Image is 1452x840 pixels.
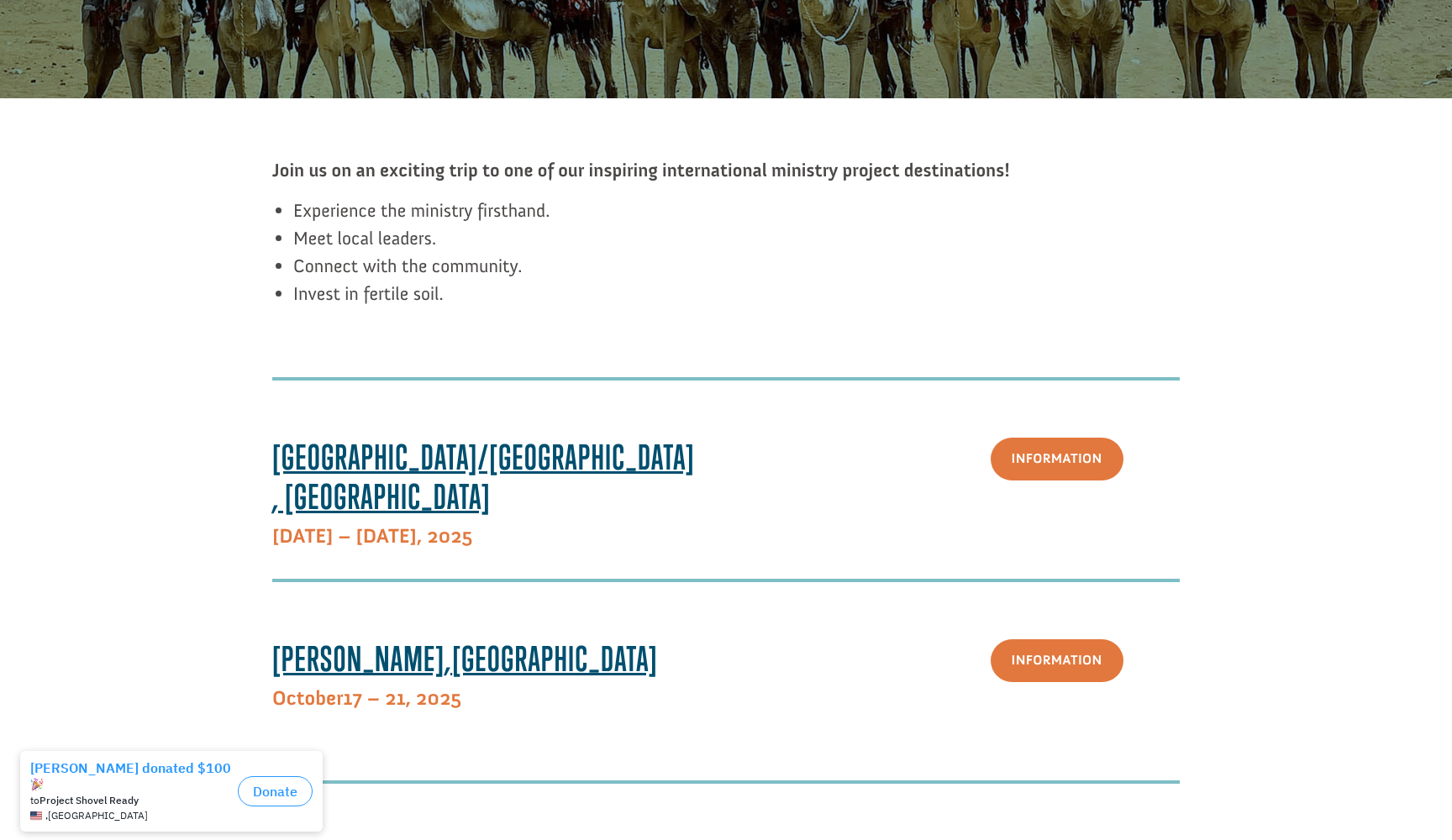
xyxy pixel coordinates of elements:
[272,638,452,679] b: [PERSON_NAME],
[30,17,231,50] div: [PERSON_NAME] donated $100
[293,255,522,277] span: Connect with the community.
[293,227,436,249] span: Meet local leaders.
[272,686,461,711] strong: October
[272,524,472,549] strong: [DATE] – [DATE]
[344,686,462,711] span: 17 – 21, 2025
[272,437,695,517] span: [GEOGRAPHIC_DATA]/[GEOGRAPHIC_DATA], [GEOGRAPHIC_DATA]
[30,52,231,64] div: to
[991,438,1123,480] a: Information
[293,282,444,305] span: Invest in fertile soil.
[272,638,658,679] span: [GEOGRAPHIC_DATA]
[991,639,1123,682] a: Information
[293,199,550,222] span: Experience the ministry firsthand.
[238,34,313,64] button: Donate
[39,51,139,64] strong: Project Shovel Ready
[272,159,1010,181] strong: Join us on an exciting trip to one of our inspiring international ministry project destinations!
[30,67,42,79] img: US.png
[45,67,148,79] span: , [GEOGRAPHIC_DATA]
[30,35,44,49] img: emoji partyPopper
[417,524,472,549] span: , 2025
